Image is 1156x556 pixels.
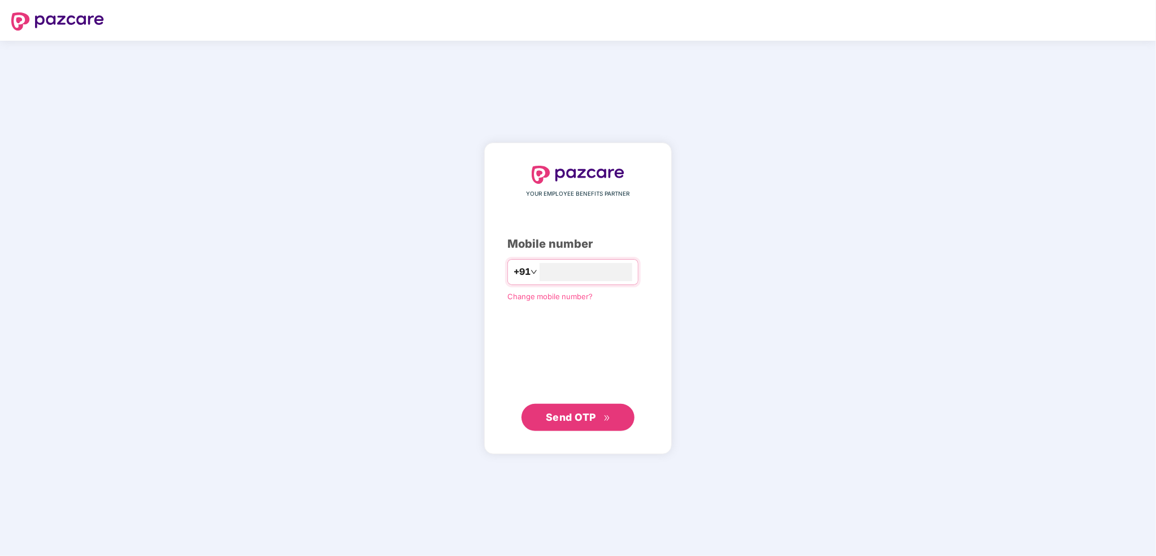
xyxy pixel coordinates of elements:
[603,415,611,422] span: double-right
[527,189,630,199] span: YOUR EMPLOYEE BENEFITS PARTNER
[507,292,593,301] a: Change mobile number?
[531,269,537,275] span: down
[521,404,635,431] button: Send OTPdouble-right
[546,411,596,423] span: Send OTP
[507,235,649,253] div: Mobile number
[532,166,624,184] img: logo
[514,265,531,279] span: +91
[11,12,104,31] img: logo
